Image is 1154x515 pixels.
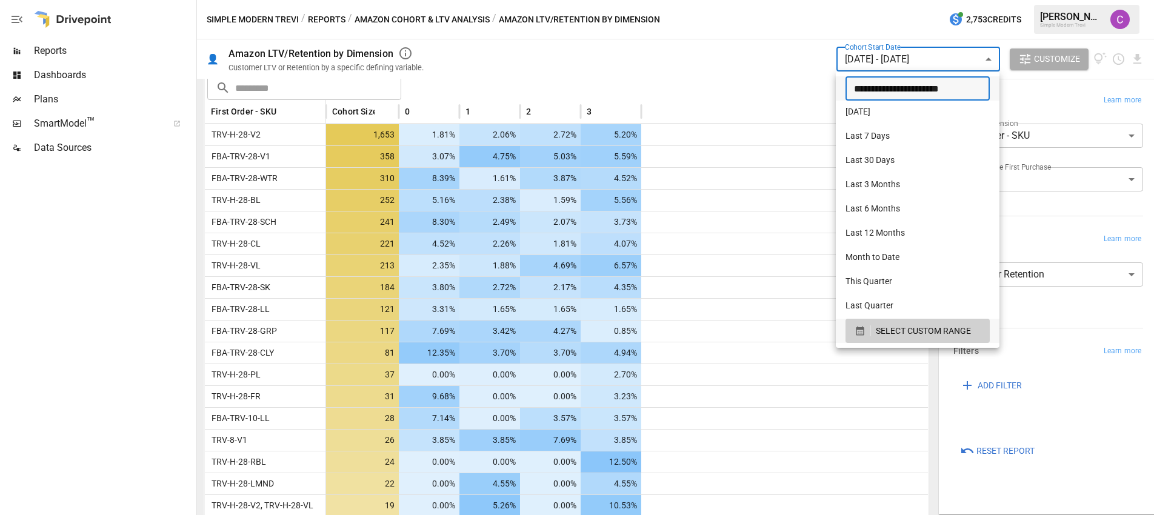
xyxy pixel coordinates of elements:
li: Last 6 Months [836,198,999,222]
li: This Quarter [836,270,999,294]
li: Last 7 Days [836,125,999,149]
li: Last 3 Months [836,173,999,198]
li: Month to Date [836,246,999,270]
span: SELECT CUSTOM RANGE [876,324,971,339]
button: SELECT CUSTOM RANGE [845,319,990,343]
li: [DATE] [836,101,999,125]
li: Last 12 Months [836,222,999,246]
li: Last 30 Days [836,149,999,173]
li: Last Quarter [836,294,999,319]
